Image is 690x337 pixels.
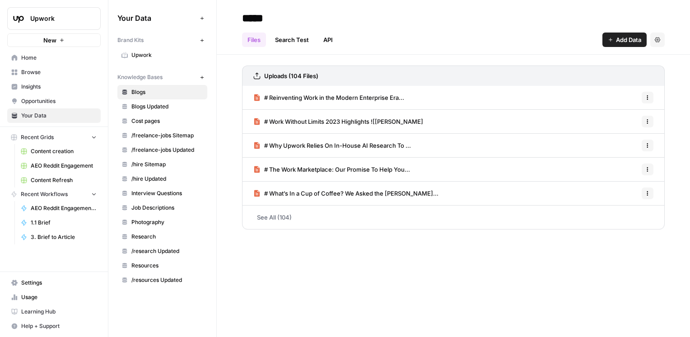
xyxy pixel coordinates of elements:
a: # Reinventing Work in the Modern Enterprise Era... [253,86,404,109]
span: Usage [21,293,97,301]
a: Learning Hub [7,304,101,319]
a: /freelance-jobs Sitemap [117,128,207,143]
span: Settings [21,279,97,287]
span: # Work Without Limits 2023 Highlights ![[PERSON_NAME] [264,117,423,126]
span: Home [21,54,97,62]
span: # The Work Marketplace: Our Promise To Help You... [264,165,410,174]
span: Recent Workflows [21,190,68,198]
a: Interview Questions [117,186,207,201]
span: Upwork [131,51,203,59]
span: AEO Reddit Engagement - Fork [31,204,97,212]
span: Job Descriptions [131,204,203,212]
button: Add Data [602,33,647,47]
a: Content creation [17,144,101,159]
span: Add Data [616,35,641,44]
span: Content Refresh [31,176,97,184]
a: Search Test [270,33,314,47]
a: /freelance-jobs Updated [117,143,207,157]
a: Usage [7,290,101,304]
span: Browse [21,68,97,76]
a: Opportunities [7,94,101,108]
a: AEO Reddit Engagement [17,159,101,173]
a: Resources [117,258,207,273]
a: Blogs [117,85,207,99]
span: Brand Kits [117,36,144,44]
span: Interview Questions [131,189,203,197]
a: AEO Reddit Engagement - Fork [17,201,101,215]
a: /research Updated [117,244,207,258]
span: Content creation [31,147,97,155]
a: # Work Without Limits 2023 Highlights ![[PERSON_NAME] [253,110,423,133]
button: Recent Grids [7,131,101,144]
a: Home [7,51,101,65]
button: Recent Workflows [7,187,101,201]
button: New [7,33,101,47]
a: /hire Updated [117,172,207,186]
a: Cost pages [117,114,207,128]
span: Cost pages [131,117,203,125]
a: # What’s In a Cup of Coffee? We Asked the [PERSON_NAME]... [253,182,438,205]
span: Knowledge Bases [117,73,163,81]
span: Blogs [131,88,203,96]
a: /resources Updated [117,273,207,287]
span: /hire Updated [131,175,203,183]
span: Research [131,233,203,241]
a: # Why Upwork Relies On In-House AI Research To ... [253,134,411,157]
span: New [43,36,56,45]
span: Resources [131,262,203,270]
a: Files [242,33,266,47]
a: Research [117,229,207,244]
span: Learning Hub [21,308,97,316]
span: 1.1 Brief [31,219,97,227]
span: /hire Sitemap [131,160,203,168]
h3: Uploads (104 Files) [264,71,318,80]
span: Your Data [21,112,97,120]
a: Insights [7,80,101,94]
span: /research Updated [131,247,203,255]
span: Insights [21,83,97,91]
span: Upwork [30,14,85,23]
a: Uploads (104 Files) [253,66,318,86]
a: Job Descriptions [117,201,207,215]
span: Blogs Updated [131,103,203,111]
a: Content Refresh [17,173,101,187]
a: 1.1 Brief [17,215,101,230]
a: See All (104) [242,206,665,229]
a: Browse [7,65,101,80]
span: /resources Updated [131,276,203,284]
span: /freelance-jobs Sitemap [131,131,203,140]
span: Recent Grids [21,133,54,141]
a: Settings [7,276,101,290]
a: # The Work Marketplace: Our Promise To Help You... [253,158,410,181]
a: 3. Brief to Article [17,230,101,244]
a: /hire Sitemap [117,157,207,172]
span: /freelance-jobs Updated [131,146,203,154]
button: Help + Support [7,319,101,333]
a: Upwork [117,48,207,62]
span: Your Data [117,13,196,23]
a: Your Data [7,108,101,123]
span: # What’s In a Cup of Coffee? We Asked the [PERSON_NAME]... [264,189,438,198]
span: Help + Support [21,322,97,330]
button: Workspace: Upwork [7,7,101,30]
span: 3. Brief to Article [31,233,97,241]
a: API [318,33,338,47]
span: AEO Reddit Engagement [31,162,97,170]
span: Opportunities [21,97,97,105]
span: # Reinventing Work in the Modern Enterprise Era... [264,93,404,102]
a: Blogs Updated [117,99,207,114]
a: Photography [117,215,207,229]
span: Photography [131,218,203,226]
span: # Why Upwork Relies On In-House AI Research To ... [264,141,411,150]
img: Upwork Logo [10,10,27,27]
